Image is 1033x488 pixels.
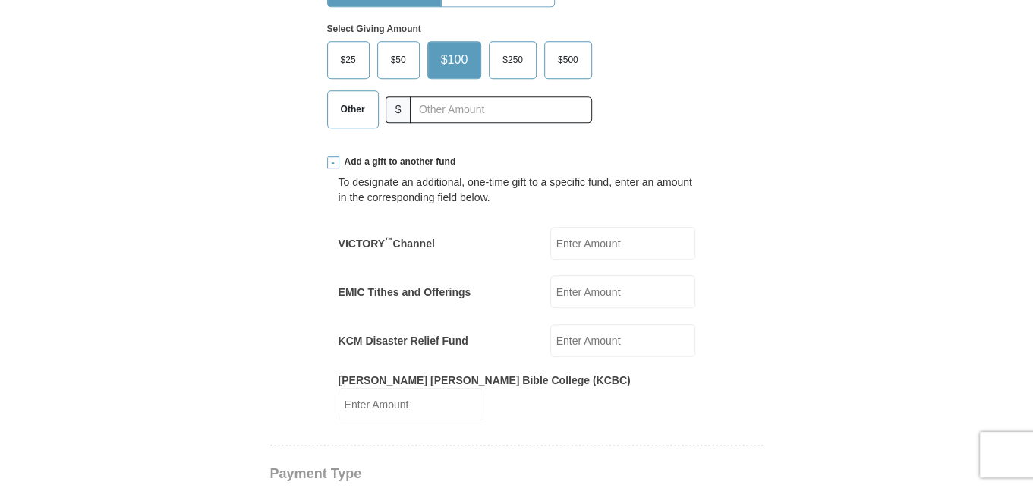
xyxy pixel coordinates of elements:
div: To designate an additional, one-time gift to a specific fund, enter an amount in the correspondin... [339,175,695,205]
span: $100 [433,49,476,71]
span: $500 [550,49,586,71]
input: Enter Amount [550,324,695,357]
input: Other Amount [410,96,591,123]
span: $50 [383,49,414,71]
span: Other [333,98,373,121]
input: Enter Amount [550,275,695,308]
span: $250 [495,49,531,71]
input: Enter Amount [550,227,695,260]
label: KCM Disaster Relief Fund [339,333,468,348]
span: $25 [333,49,364,71]
label: EMIC Tithes and Offerings [339,285,471,300]
label: [PERSON_NAME] [PERSON_NAME] Bible College (KCBC) [339,373,631,388]
sup: ™ [385,235,393,244]
strong: Select Giving Amount [327,24,421,34]
span: $ [386,96,411,123]
input: Enter Amount [339,388,483,420]
h4: Payment Type [270,468,764,480]
span: Add a gift to another fund [339,156,456,168]
label: VICTORY Channel [339,236,435,251]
